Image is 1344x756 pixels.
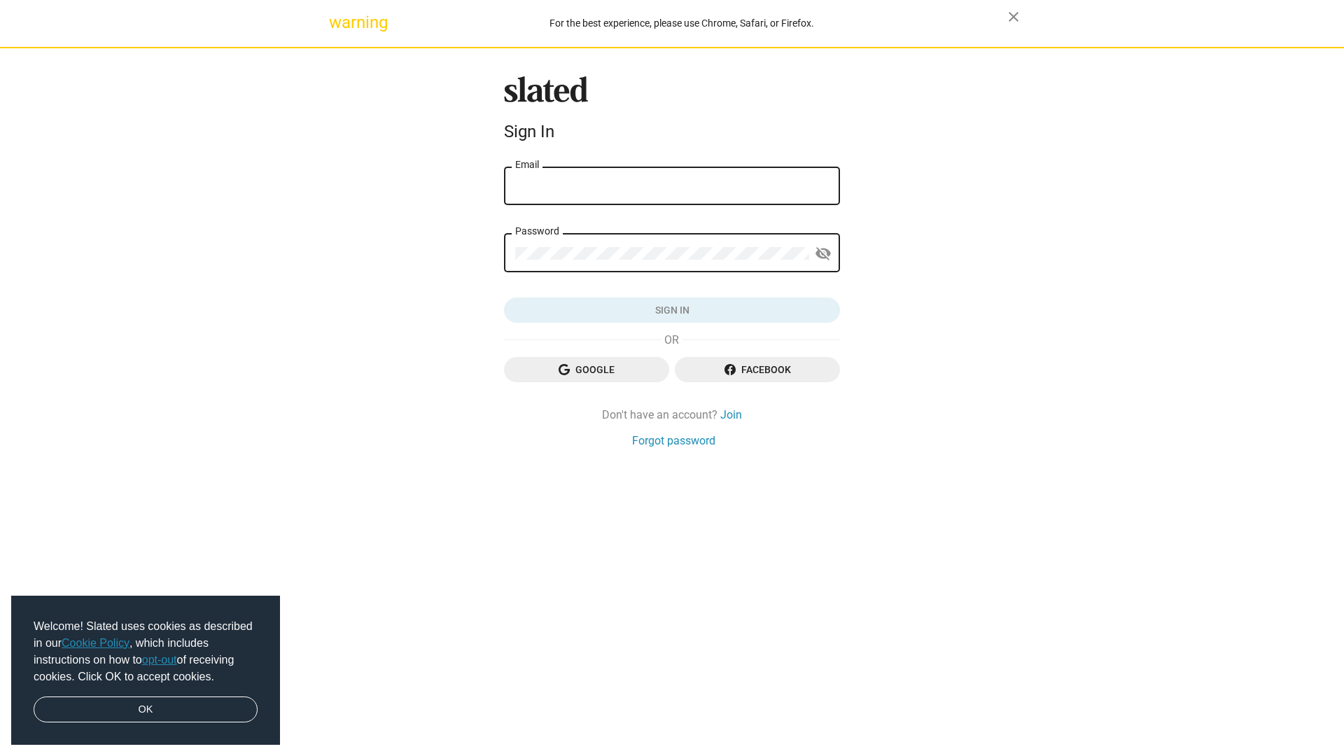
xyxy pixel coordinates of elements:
a: Forgot password [632,433,715,448]
mat-icon: close [1005,8,1022,25]
div: cookieconsent [11,596,280,745]
mat-icon: warning [329,14,346,31]
button: Show password [809,240,837,268]
a: dismiss cookie message [34,696,258,723]
a: Cookie Policy [62,637,129,649]
div: Don't have an account? [504,407,840,422]
a: opt-out [142,654,177,666]
mat-icon: visibility_off [815,243,832,265]
sl-branding: Sign In [504,76,840,148]
div: Sign In [504,122,840,141]
a: Join [720,407,742,422]
span: Google [515,357,658,382]
button: Google [504,357,669,382]
button: Facebook [675,357,840,382]
span: Facebook [686,357,829,382]
span: Welcome! Slated uses cookies as described in our , which includes instructions on how to of recei... [34,618,258,685]
div: For the best experience, please use Chrome, Safari, or Firefox. [356,14,1008,33]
